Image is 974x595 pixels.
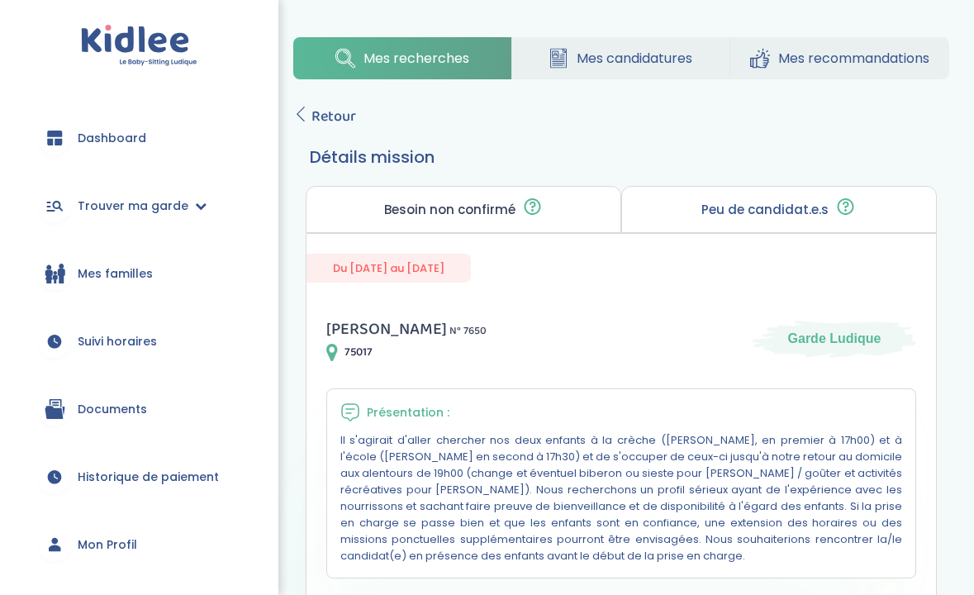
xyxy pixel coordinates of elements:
[25,176,254,236] a: Trouver ma garde
[326,316,447,342] span: [PERSON_NAME]
[78,130,146,147] span: Dashboard
[310,145,933,169] h3: Détails mission
[25,379,254,439] a: Documents
[701,203,829,217] p: Peu de candidat.e.s
[340,432,902,564] p: Il s'agirait d'aller chercher nos deux enfants à la crèche ([PERSON_NAME], en premier à 17h00) et...
[788,330,881,348] span: Garde Ludique
[778,48,929,69] span: Mes recommandations
[81,25,197,67] img: logo.svg
[512,37,730,79] a: Mes candidatures
[344,344,373,361] span: 75017
[363,48,469,69] span: Mes recherches
[311,105,356,128] span: Retour
[78,469,219,486] span: Historique de paiement
[25,244,254,303] a: Mes familles
[730,37,949,79] a: Mes recommandations
[78,333,157,350] span: Suivi horaires
[293,37,511,79] a: Mes recherches
[78,265,153,283] span: Mes familles
[78,536,137,554] span: Mon Profil
[25,447,254,507] a: Historique de paiement
[293,105,356,128] a: Retour
[306,254,471,283] span: Du [DATE] au [DATE]
[25,108,254,168] a: Dashboard
[384,203,516,217] p: Besoin non confirmé
[367,404,449,421] span: Présentation :
[25,312,254,371] a: Suivi horaires
[449,322,487,340] span: N° 7650
[78,198,188,215] span: Trouver ma garde
[78,401,147,418] span: Documents
[577,48,692,69] span: Mes candidatures
[25,515,254,574] a: Mon Profil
